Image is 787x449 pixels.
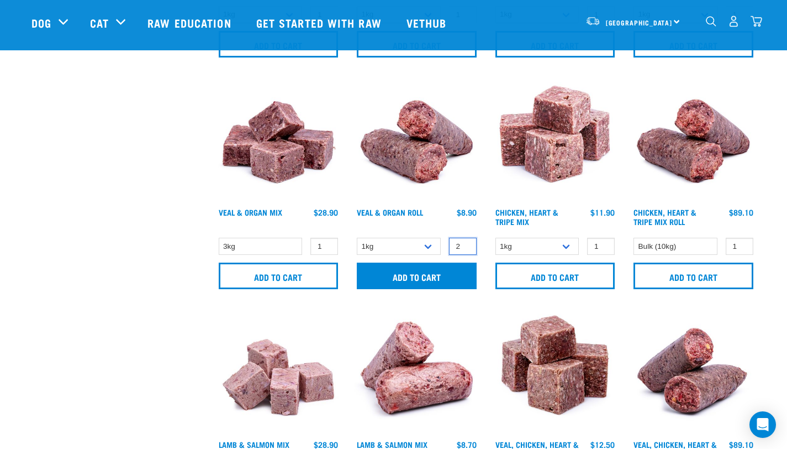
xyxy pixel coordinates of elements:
[457,208,477,217] div: $8.90
[354,309,479,435] img: 1261 Lamb Salmon Roll 01
[495,210,558,223] a: Chicken, Heart & Tripe Mix
[749,411,776,438] div: Open Intercom Messenger
[31,14,51,31] a: Dog
[706,16,716,27] img: home-icon-1@2x.png
[357,263,477,289] input: Add to cart
[314,440,338,449] div: $28.90
[314,208,338,217] div: $28.90
[585,16,600,26] img: van-moving.png
[590,208,615,217] div: $11.90
[219,442,289,446] a: Lamb & Salmon Mix
[590,440,615,449] div: $12.50
[751,15,762,27] img: home-icon@2x.png
[726,238,753,255] input: 1
[216,77,341,203] img: 1158 Veal Organ Mix 01
[631,77,756,203] img: Chicken Heart Tripe Roll 01
[245,1,395,45] a: Get started with Raw
[493,309,618,435] img: Veal Chicken Heart Tripe Mix 01
[395,1,461,45] a: Vethub
[357,210,423,214] a: Veal & Organ Roll
[728,15,740,27] img: user.png
[631,309,756,435] img: 1263 Chicken Organ Roll 02
[449,238,477,255] input: 1
[729,440,753,449] div: $89.10
[219,263,339,289] input: Add to cart
[729,208,753,217] div: $89.10
[90,14,109,31] a: Cat
[457,440,477,449] div: $8.70
[493,77,618,203] img: 1062 Chicken Heart Tripe Mix 01
[310,238,338,255] input: 1
[495,263,615,289] input: Add to cart
[633,210,696,223] a: Chicken, Heart & Tripe Mix Roll
[633,263,753,289] input: Add to cart
[354,77,479,203] img: Veal Organ Mix Roll 01
[587,238,615,255] input: 1
[219,210,282,214] a: Veal & Organ Mix
[216,309,341,435] img: 1029 Lamb Salmon Mix 01
[606,20,673,24] span: [GEOGRAPHIC_DATA]
[136,1,245,45] a: Raw Education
